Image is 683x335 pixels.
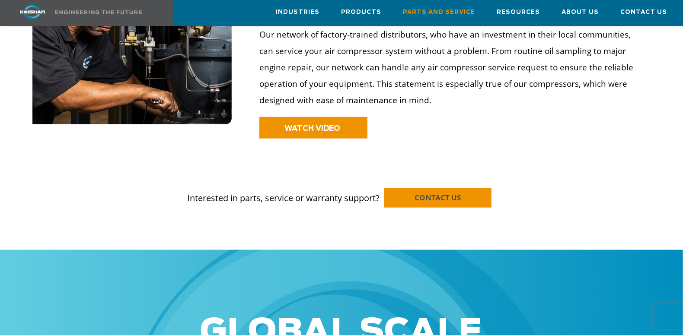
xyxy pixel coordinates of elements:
[497,0,540,24] a: Resources
[562,0,599,24] a: About Us
[341,0,381,24] a: Products
[497,7,540,17] span: Resources
[562,7,599,17] span: About Us
[276,7,319,17] span: Industries
[55,10,142,14] img: Engineering the future
[620,7,667,17] span: Contact Us
[415,193,461,202] span: CONTACT US
[32,175,651,205] p: Interested in parts, service or warranty support?
[384,188,492,208] a: CONTACT US
[259,117,367,139] a: WATCH VIDEO
[284,125,340,132] span: WATCH VIDEO
[276,0,319,24] a: Industries
[403,7,475,17] span: Parts and Service
[403,0,475,24] a: Parts and Service
[341,7,381,17] span: Products
[620,0,667,24] a: Contact Us
[259,10,645,108] p: When your air compressor fails or has operational issues, look to Kaishan [GEOGRAPHIC_DATA]. Our ...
